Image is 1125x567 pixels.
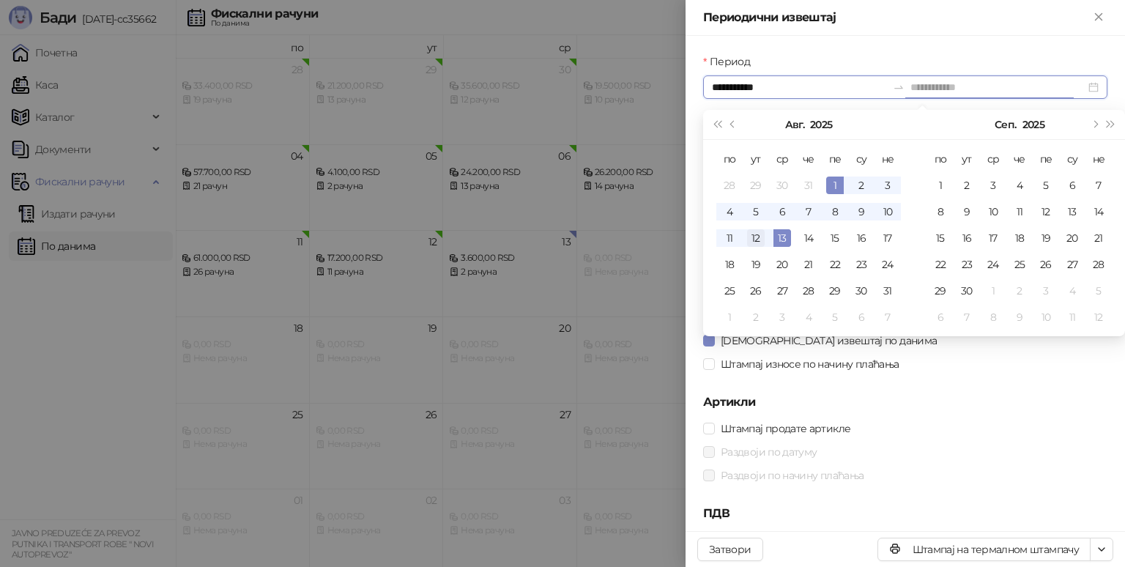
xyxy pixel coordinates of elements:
[697,538,763,561] button: Затвори
[1011,256,1028,273] div: 25
[1011,229,1028,247] div: 18
[716,199,743,225] td: 2025-08-04
[1090,203,1107,220] div: 14
[932,177,949,194] div: 1
[721,203,738,220] div: 4
[1090,308,1107,326] div: 12
[984,203,1002,220] div: 10
[853,282,870,300] div: 30
[773,177,791,194] div: 30
[1059,251,1085,278] td: 2025-09-27
[980,172,1006,199] td: 2025-09-03
[848,225,875,251] td: 2025-08-16
[810,110,832,139] button: Изабери годину
[927,304,954,330] td: 2025-10-06
[1085,304,1112,330] td: 2025-10-12
[1063,282,1081,300] div: 4
[822,251,848,278] td: 2025-08-22
[826,229,844,247] div: 15
[980,278,1006,304] td: 2025-10-01
[927,225,954,251] td: 2025-09-15
[877,538,1091,561] button: Штампај на термалном штампачу
[879,177,896,194] div: 3
[822,146,848,172] th: пе
[822,278,848,304] td: 2025-08-29
[1059,199,1085,225] td: 2025-09-13
[1090,256,1107,273] div: 28
[769,278,795,304] td: 2025-08-27
[826,256,844,273] div: 22
[1085,146,1112,172] th: не
[1059,278,1085,304] td: 2025-10-04
[984,229,1002,247] div: 17
[1059,146,1085,172] th: су
[1006,172,1033,199] td: 2025-09-04
[800,203,817,220] div: 7
[980,304,1006,330] td: 2025-10-08
[1006,278,1033,304] td: 2025-10-02
[822,199,848,225] td: 2025-08-08
[769,251,795,278] td: 2025-08-20
[826,203,844,220] div: 8
[875,172,901,199] td: 2025-08-03
[1033,146,1059,172] th: пе
[932,203,949,220] div: 8
[893,81,905,93] span: swap-right
[1033,225,1059,251] td: 2025-09-19
[709,110,725,139] button: Претходна година (Control + left)
[747,282,765,300] div: 26
[1037,256,1055,273] div: 26
[1059,225,1085,251] td: 2025-09-20
[984,177,1002,194] div: 3
[958,203,976,220] div: 9
[958,256,976,273] div: 23
[725,110,741,139] button: Претходни месец (PageUp)
[747,177,765,194] div: 29
[721,282,738,300] div: 25
[932,282,949,300] div: 29
[1090,9,1107,26] button: Close
[721,256,738,273] div: 18
[715,420,856,437] span: Штампај продате артикле
[1006,146,1033,172] th: че
[1011,308,1028,326] div: 9
[980,199,1006,225] td: 2025-09-10
[954,146,980,172] th: ут
[927,251,954,278] td: 2025-09-22
[773,282,791,300] div: 27
[875,225,901,251] td: 2025-08-17
[747,256,765,273] div: 19
[769,199,795,225] td: 2025-08-06
[716,278,743,304] td: 2025-08-25
[800,177,817,194] div: 31
[743,199,769,225] td: 2025-08-05
[800,282,817,300] div: 28
[954,225,980,251] td: 2025-09-16
[848,304,875,330] td: 2025-09-06
[879,256,896,273] div: 24
[703,505,1107,522] h5: ПДВ
[826,282,844,300] div: 29
[879,308,896,326] div: 7
[879,203,896,220] div: 10
[875,251,901,278] td: 2025-08-24
[1033,251,1059,278] td: 2025-09-26
[1063,256,1081,273] div: 27
[927,278,954,304] td: 2025-09-29
[716,172,743,199] td: 2025-07-28
[980,146,1006,172] th: ср
[747,308,765,326] div: 2
[743,251,769,278] td: 2025-08-19
[1011,203,1028,220] div: 11
[1085,251,1112,278] td: 2025-09-28
[879,229,896,247] div: 17
[747,203,765,220] div: 5
[769,304,795,330] td: 2025-09-03
[1063,177,1081,194] div: 6
[1033,304,1059,330] td: 2025-10-10
[875,146,901,172] th: не
[853,177,870,194] div: 2
[716,251,743,278] td: 2025-08-18
[1059,304,1085,330] td: 2025-10-11
[954,172,980,199] td: 2025-09-02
